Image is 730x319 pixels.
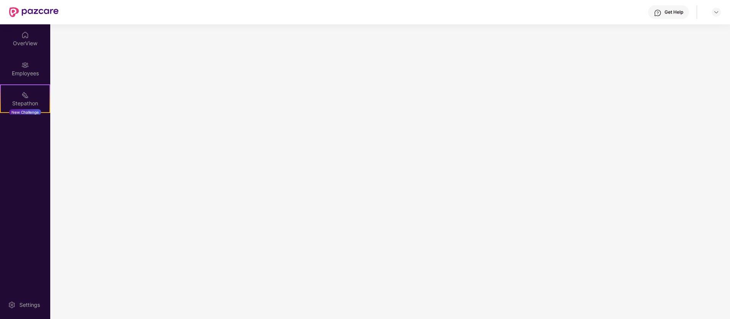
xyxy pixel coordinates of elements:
[8,301,16,309] img: svg+xml;base64,PHN2ZyBpZD0iU2V0dGluZy0yMHgyMCIgeG1sbnM9Imh0dHA6Ly93d3cudzMub3JnLzIwMDAvc3ZnIiB3aW...
[654,9,661,17] img: svg+xml;base64,PHN2ZyBpZD0iSGVscC0zMngzMiIgeG1sbnM9Imh0dHA6Ly93d3cudzMub3JnLzIwMDAvc3ZnIiB3aWR0aD...
[713,9,719,15] img: svg+xml;base64,PHN2ZyBpZD0iRHJvcGRvd24tMzJ4MzIiIHhtbG5zPSJodHRwOi8vd3d3LnczLm9yZy8yMDAwL3N2ZyIgd2...
[9,7,59,17] img: New Pazcare Logo
[21,31,29,39] img: svg+xml;base64,PHN2ZyBpZD0iSG9tZSIgeG1sbnM9Imh0dHA6Ly93d3cudzMub3JnLzIwMDAvc3ZnIiB3aWR0aD0iMjAiIG...
[665,9,683,15] div: Get Help
[9,109,41,115] div: New Challenge
[1,100,49,107] div: Stepathon
[21,91,29,99] img: svg+xml;base64,PHN2ZyB4bWxucz0iaHR0cDovL3d3dy53My5vcmcvMjAwMC9zdmciIHdpZHRoPSIyMSIgaGVpZ2h0PSIyMC...
[21,61,29,69] img: svg+xml;base64,PHN2ZyBpZD0iRW1wbG95ZWVzIiB4bWxucz0iaHR0cDovL3d3dy53My5vcmcvMjAwMC9zdmciIHdpZHRoPS...
[17,301,42,309] div: Settings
